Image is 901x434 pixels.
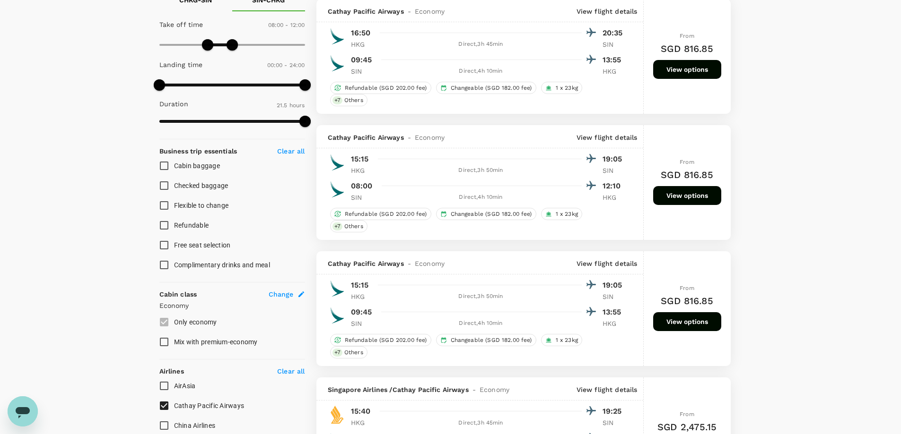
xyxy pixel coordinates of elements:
span: Refundable (SGD 202.00 fee) [341,210,431,218]
button: View options [653,312,721,331]
div: Changeable (SGD 182.00 fee) [436,334,536,346]
p: 08:00 [351,180,373,192]
span: 1 x 23kg [552,210,582,218]
span: Refundable (SGD 202.00 fee) [341,84,431,92]
span: Refundable [174,221,209,229]
span: Changeable (SGD 182.00 fee) [447,336,536,344]
span: Changeable (SGD 182.00 fee) [447,84,536,92]
p: 09:45 [351,54,372,66]
span: Changeable (SGD 182.00 fee) [447,210,536,218]
img: CX [328,180,347,199]
span: + 7 [332,96,342,104]
strong: Airlines [159,367,184,375]
p: HKG [351,418,375,427]
span: 1 x 23kg [552,84,582,92]
p: Duration [159,99,188,109]
div: Direct , 3h 50min [380,166,582,175]
span: Checked baggage [174,182,228,189]
span: Others [341,96,367,104]
span: - [404,259,415,268]
button: View options [653,60,721,79]
p: 15:15 [351,280,369,291]
span: AirAsia [174,382,196,390]
div: 1 x 23kg [541,82,582,94]
div: Refundable (SGD 202.00 fee) [330,82,431,94]
div: Direct , 4h 10min [380,67,582,76]
p: View flight details [577,385,638,394]
p: SIN [351,67,375,76]
span: 08:00 - 12:00 [268,22,305,28]
p: 19:05 [603,280,626,291]
p: HKG [603,193,626,202]
span: From [680,285,694,291]
p: Take off time [159,20,203,29]
span: + 7 [332,349,342,357]
div: Direct , 4h 10min [380,319,582,328]
span: 1 x 23kg [552,336,582,344]
div: Direct , 3h 45min [380,40,582,49]
p: SIN [351,193,375,202]
p: 15:40 [351,406,371,417]
p: 15:15 [351,153,369,165]
span: - [404,7,415,16]
span: Cathay Pacific Airways [174,402,245,409]
img: SQ [328,405,347,424]
iframe: Button to launch messaging window [8,396,38,426]
h6: SGD 816.85 [661,167,713,182]
p: HKG [351,40,375,49]
p: HKG [351,166,375,175]
div: +7Others [330,220,367,232]
span: From [680,159,694,165]
span: Refundable (SGD 202.00 fee) [341,336,431,344]
p: 20:35 [603,27,626,39]
span: Economy [415,133,445,142]
span: Cathay Pacific Airways [328,259,404,268]
p: SIN [603,292,626,301]
p: SIN [603,418,626,427]
span: 21.5 hours [277,102,305,109]
p: 09:45 [351,306,372,318]
p: HKG [603,319,626,328]
p: 13:55 [603,306,626,318]
img: CX [328,306,347,325]
p: SIN [603,166,626,175]
div: Refundable (SGD 202.00 fee) [330,208,431,220]
span: Others [341,349,367,357]
div: Direct , 4h 10min [380,193,582,202]
p: Clear all [277,146,305,156]
p: Economy [159,301,305,310]
span: China Airlines [174,422,216,429]
img: CX [328,27,347,46]
div: Direct , 3h 50min [380,292,582,301]
div: +7Others [330,346,367,358]
div: Direct , 3h 45min [380,418,582,428]
img: CX [328,279,347,298]
p: View flight details [577,133,638,142]
p: View flight details [577,7,638,16]
span: Singapore Airlines / Cathay Pacific Airways [328,385,469,394]
span: Change [269,289,294,299]
span: - [469,385,480,394]
p: 16:50 [351,27,371,39]
p: View flight details [577,259,638,268]
div: 1 x 23kg [541,334,582,346]
p: SIN [603,40,626,49]
h6: SGD 816.85 [661,41,713,56]
span: Economy [480,385,509,394]
span: - [404,133,415,142]
button: View options [653,186,721,205]
span: Cabin baggage [174,162,220,170]
span: Cathay Pacific Airways [328,133,404,142]
strong: Cabin class [159,290,197,298]
span: From [680,411,694,417]
p: Clear all [277,366,305,376]
p: 12:10 [603,180,626,192]
span: + 7 [332,222,342,230]
p: 13:55 [603,54,626,66]
span: Only economy [174,318,217,326]
div: 1 x 23kg [541,208,582,220]
p: 19:25 [603,406,626,417]
h6: SGD 816.85 [661,293,713,308]
span: Flexible to change [174,202,229,209]
span: From [680,33,694,39]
